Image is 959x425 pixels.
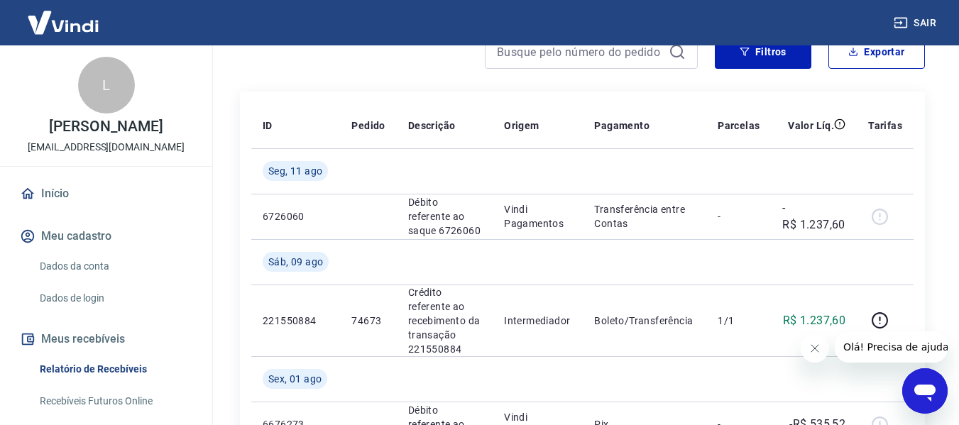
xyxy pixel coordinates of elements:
iframe: Fechar mensagem [801,334,829,363]
p: Vindi Pagamentos [504,202,571,231]
a: Relatório de Recebíveis [34,355,195,384]
p: 221550884 [263,314,329,328]
p: 1/1 [718,314,760,328]
p: Débito referente ao saque 6726060 [408,195,481,238]
span: Sáb, 09 ago [268,255,323,269]
iframe: Botão para abrir a janela de mensagens [902,368,948,414]
p: [EMAIL_ADDRESS][DOMAIN_NAME] [28,140,185,155]
p: Intermediador [504,314,571,328]
button: Meus recebíveis [17,324,195,355]
button: Sair [891,10,942,36]
p: Transferência entre Contas [594,202,695,231]
div: L [78,57,135,114]
span: Sex, 01 ago [268,372,322,386]
p: - [718,209,760,223]
p: Boleto/Transferência [594,314,695,328]
p: Crédito referente ao recebimento da transação 221550884 [408,285,481,356]
a: Início [17,178,195,209]
input: Busque pelo número do pedido [497,41,663,62]
img: Vindi [17,1,109,44]
button: Exportar [828,35,925,69]
p: 74673 [351,314,385,328]
a: Dados de login [34,284,195,313]
p: R$ 1.237,60 [783,312,845,329]
a: Recebíveis Futuros Online [34,387,195,416]
iframe: Mensagem da empresa [835,331,948,363]
p: Valor Líq. [788,118,834,133]
p: 6726060 [263,209,329,223]
p: [PERSON_NAME] [49,119,163,134]
p: Pagamento [594,118,650,133]
p: Pedido [351,118,385,133]
a: Dados da conta [34,252,195,281]
span: Seg, 11 ago [268,164,322,178]
p: Origem [504,118,539,133]
p: Descrição [408,118,456,133]
span: Olá! Precisa de ajuda? [9,10,119,21]
p: -R$ 1.237,60 [782,199,845,233]
button: Filtros [715,35,811,69]
p: ID [263,118,273,133]
p: Parcelas [718,118,760,133]
button: Meu cadastro [17,221,195,252]
p: Tarifas [868,118,902,133]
